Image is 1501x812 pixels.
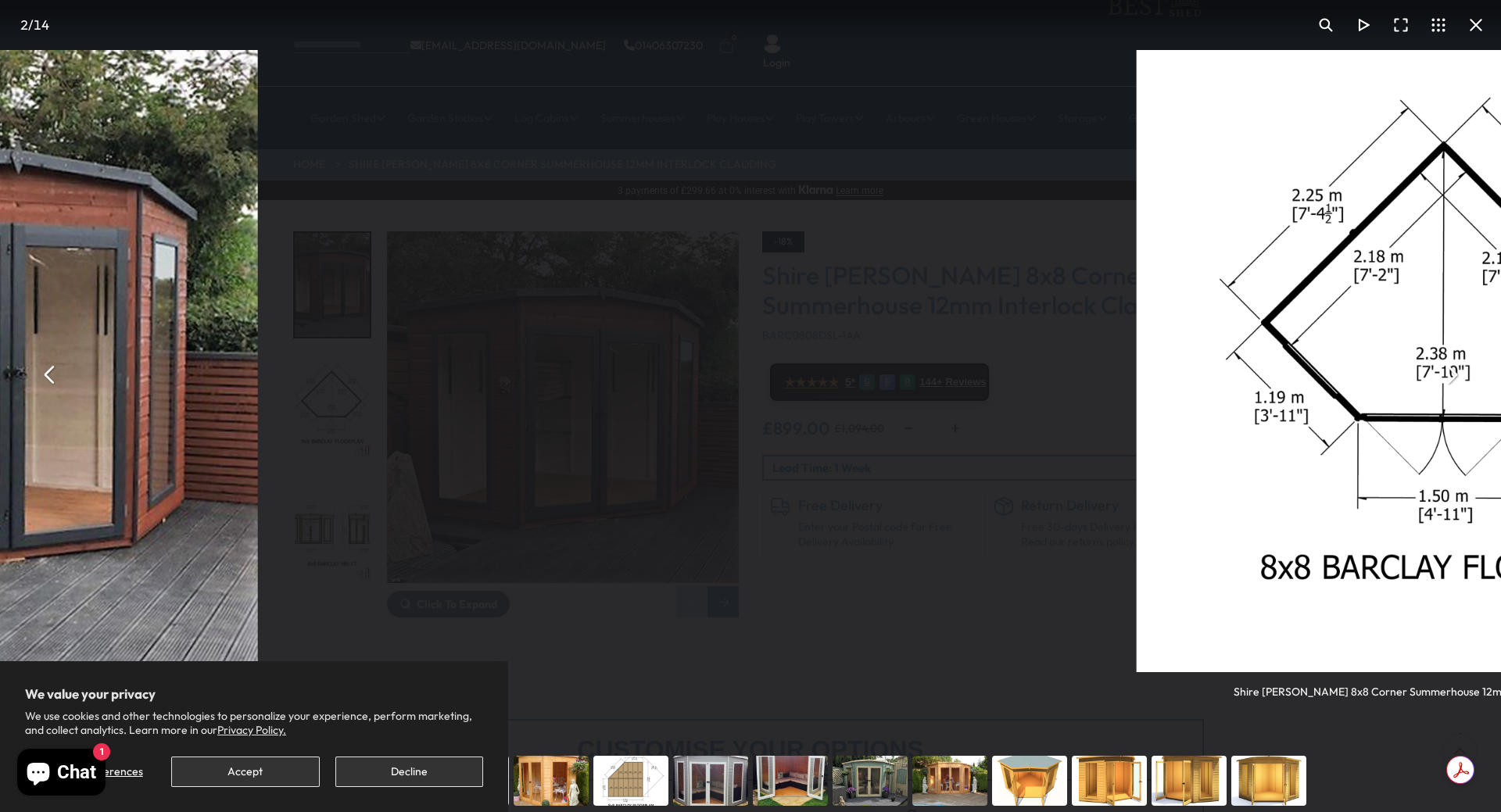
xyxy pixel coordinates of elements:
[1420,6,1457,44] button: Toggle thumbnails
[1457,6,1495,44] button: Close
[13,749,110,799] inbox-online-store-chat: Shopify online store chat
[25,686,483,702] h2: We value your privacy
[1307,6,1345,44] button: Toggle zoom level
[6,6,63,44] div: /
[1432,356,1470,394] button: Next
[217,723,286,737] a: Privacy Policy.
[171,757,319,787] button: Accept
[335,757,483,787] button: Decline
[25,709,483,737] p: We use cookies and other technologies to personalize your experience, perform marketing, and coll...
[31,356,69,394] button: Previous
[34,16,49,33] span: 14
[20,16,28,33] span: 2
